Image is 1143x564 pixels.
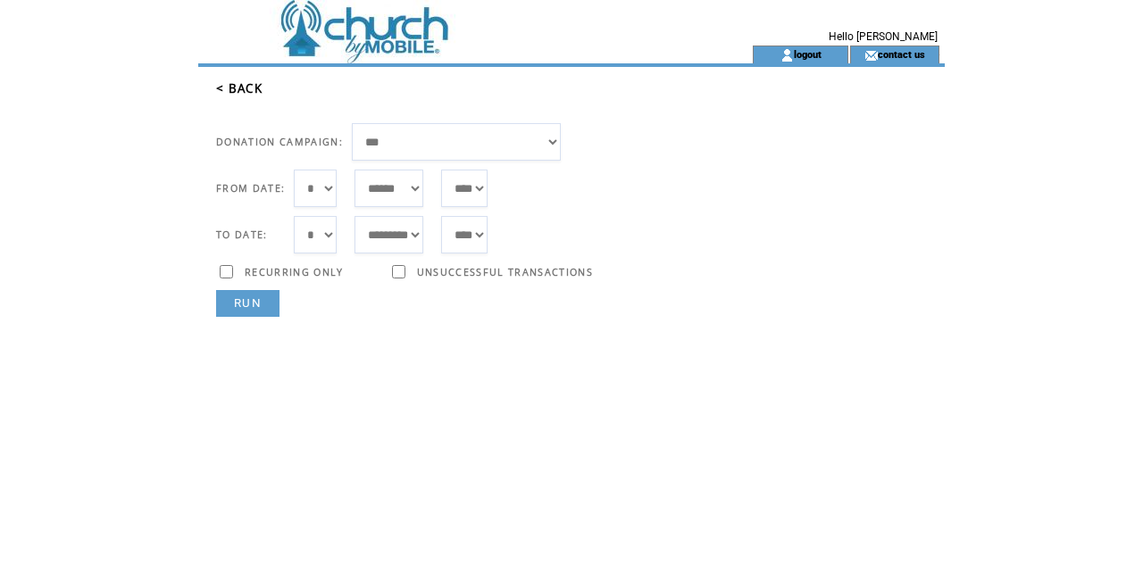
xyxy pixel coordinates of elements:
[216,290,279,317] a: RUN
[216,80,263,96] a: < BACK
[216,228,268,241] span: TO DATE:
[829,30,938,43] span: Hello [PERSON_NAME]
[780,48,794,62] img: account_icon.gif
[878,48,925,60] a: contact us
[864,48,878,62] img: contact_us_icon.gif
[794,48,822,60] a: logout
[216,136,343,148] span: DONATION CAMPAIGN:
[216,182,285,195] span: FROM DATE:
[417,266,593,278] span: UNSUCCESSFUL TRANSACTIONS
[245,266,344,278] span: RECURRING ONLY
